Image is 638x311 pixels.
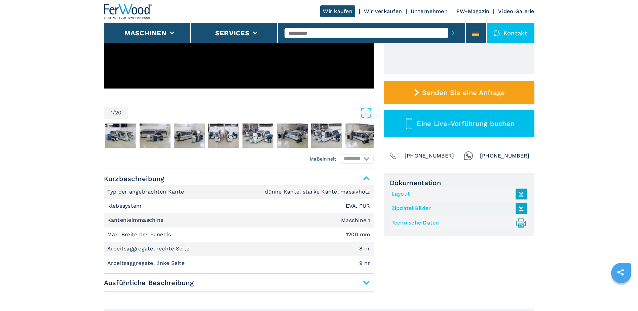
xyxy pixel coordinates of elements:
img: Kontakt [493,30,500,36]
em: dünne Kante, starke Kante, massivholz [265,189,370,195]
button: Go to Slide 2 [104,122,138,149]
span: Eine Live-Vorführung buchen [417,119,515,128]
a: Zipdatei Bilder [391,203,523,214]
em: Maschine 1 [341,218,370,223]
img: Phone [388,151,398,161]
img: 99e94afedabeb7de6a24b1a51cf3218d [174,124,205,148]
span: 1 [111,110,113,115]
button: Senden Sie eine Anfrage [384,81,534,104]
button: Go to Slide 4 [173,122,206,149]
em: 1200 mm [346,232,370,237]
a: Wir kaufen [320,5,355,17]
button: Eine Live-Vorführung buchen [384,110,534,137]
button: Go to Slide 3 [138,122,172,149]
span: [PHONE_NUMBER] [480,151,530,161]
a: sharethis [612,264,629,281]
nav: Thumbnail Navigation [104,122,374,149]
div: Kontakt [487,23,534,43]
img: Ferwood [104,4,152,19]
span: Senden Sie eine Anfrage [422,89,505,97]
em: 8 nr [359,246,370,251]
iframe: Chat [609,281,633,306]
a: Layout [391,188,523,200]
a: FW-Magazin [456,8,490,14]
button: Open Fullscreen [130,107,372,119]
p: Max. Breite des Paneels [107,231,173,238]
button: submit-button [448,25,458,41]
img: 8dfd9de875d4bee6b6d478eecf559fb5 [311,124,342,148]
span: Ausführliche Beschreibung [104,277,374,289]
span: Dokumentation [390,179,528,187]
button: Go to Slide 5 [207,122,240,149]
img: 2f3e81715d5d324e2f3ddc858c5dcb90 [208,124,239,148]
span: 20 [115,110,122,115]
span: [PHONE_NUMBER] [405,151,454,161]
img: Whatsapp [464,151,473,161]
a: Technische Daten [391,217,523,229]
p: Arbeitsaggregate, rechte Seite [107,245,191,252]
button: Services [215,29,250,37]
em: 9 nr [359,261,370,266]
p: Arbeitsaggregate, linke Seite [107,260,187,267]
p: Typ der angebrachten Kante [107,188,186,196]
img: ff1b10b77b8504ca46c268e0783b472d [345,124,376,148]
button: Go to Slide 6 [241,122,275,149]
span: / [113,110,115,115]
a: Wir verkaufen [364,8,402,14]
p: Klebesystem [107,202,143,210]
img: 103b5c3e60fcdaf28c038fe200677bdb [242,124,273,148]
p: Kantenleimmaschine [107,216,165,224]
em: EVA, PUR [346,203,370,209]
div: Kurzbeschreibung [104,185,374,270]
a: Unternehmen [411,8,448,14]
button: Go to Slide 8 [310,122,343,149]
button: Go to Slide 9 [344,122,378,149]
button: Go to Slide 7 [275,122,309,149]
img: 981c8e51d54b2ca42d4c1f07d11c52ab [277,124,308,148]
em: Maßeinheit [310,155,337,162]
img: 5891b9edf2039e5df420ba78f7e69f3f [140,124,171,148]
span: Kurzbeschreibung [104,173,374,185]
img: ce7a72c00b8acc923e3f0110ff5d3b61 [105,124,136,148]
button: Maschinen [124,29,166,37]
a: Video Galerie [498,8,534,14]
